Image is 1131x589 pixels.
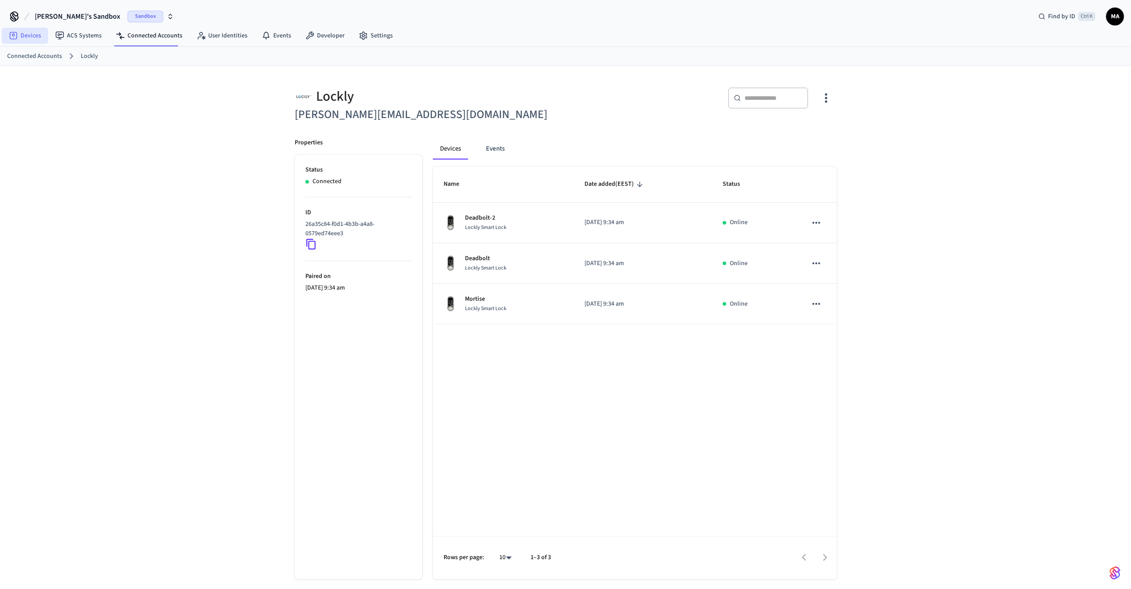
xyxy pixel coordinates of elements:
span: [PERSON_NAME]'s Sandbox [35,11,120,22]
div: connected account tabs [433,138,837,160]
p: Deadbolt-2 [465,213,506,223]
a: Connected Accounts [109,28,189,44]
a: Events [255,28,298,44]
div: 10 [495,551,516,564]
span: Name [444,177,471,191]
p: 26a35c84-f0d1-4b3b-a4a8-0579ed74eee3 [305,220,408,238]
img: Lockly Logo, Square [295,87,313,106]
p: [DATE] 9:34 am [584,299,701,309]
a: Devices [2,28,48,44]
a: Lockly [81,52,98,61]
span: Find by ID [1048,12,1075,21]
p: [DATE] 9:34 am [584,218,701,227]
p: Deadbolt [465,254,506,263]
p: Rows per page: [444,553,484,562]
button: Devices [433,138,468,160]
span: MA [1107,8,1123,25]
img: Lockly Vision Lock, Front [444,295,458,312]
a: Settings [352,28,400,44]
p: Online [730,299,748,309]
h6: [PERSON_NAME][EMAIL_ADDRESS][DOMAIN_NAME] [295,106,560,124]
a: User Identities [189,28,255,44]
p: 1–3 of 3 [531,553,551,562]
span: Ctrl K [1078,12,1095,21]
p: [DATE] 9:34 am [305,283,411,293]
p: Properties [295,138,323,147]
p: Mortise [465,294,506,304]
p: Online [730,259,748,268]
span: Sandbox [127,11,163,22]
span: Lockly Smart Lock [465,264,506,272]
button: MA [1106,8,1124,25]
img: Lockly Vision Lock, Front [444,255,458,272]
p: Online [730,218,748,227]
p: ID [305,208,411,217]
table: sticky table [433,167,837,324]
p: Status [305,165,411,175]
span: Lockly Smart Lock [465,224,506,231]
p: [DATE] 9:34 am [584,259,701,268]
div: Lockly [295,87,560,106]
img: Lockly Vision Lock, Front [444,214,458,231]
span: Date added(EEST) [584,177,646,191]
button: Events [479,138,512,160]
a: Developer [298,28,352,44]
span: Lockly Smart Lock [465,305,506,312]
a: ACS Systems [48,28,109,44]
p: Paired on [305,272,411,281]
a: Connected Accounts [7,52,62,61]
img: SeamLogoGradient.69752ec5.svg [1110,566,1120,580]
p: Connected [313,177,341,186]
div: Find by IDCtrl K [1031,8,1102,25]
span: Status [723,177,752,191]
